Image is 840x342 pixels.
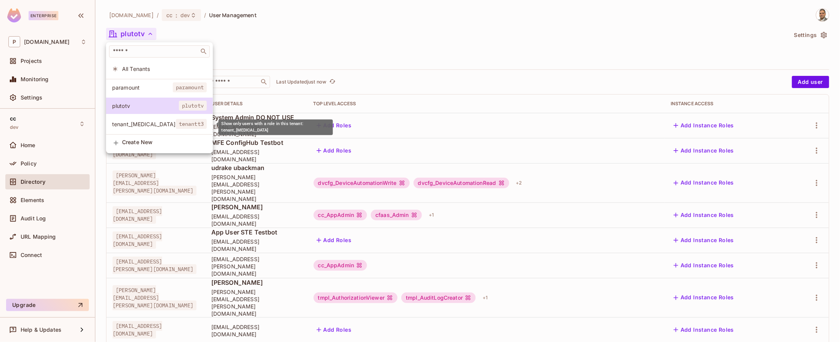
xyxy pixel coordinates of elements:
div: Show only users with a role in this tenant: plutotv [106,98,213,114]
span: Create New [122,139,207,145]
span: All Tenants [122,65,207,72]
span: tenant_[MEDICAL_DATA] [112,120,176,128]
div: Show only users with a role in this tenant: paramount [106,79,213,96]
div: Show only users with a role in this tenant: tenant_[MEDICAL_DATA] [219,119,333,135]
span: tenantt3 [176,119,207,129]
span: plutotv [112,102,179,109]
span: plutotv [179,101,207,111]
span: paramount [173,82,207,92]
div: Show only users with a role in this tenant: tenant_t3 [106,116,213,132]
span: paramount [112,84,173,91]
